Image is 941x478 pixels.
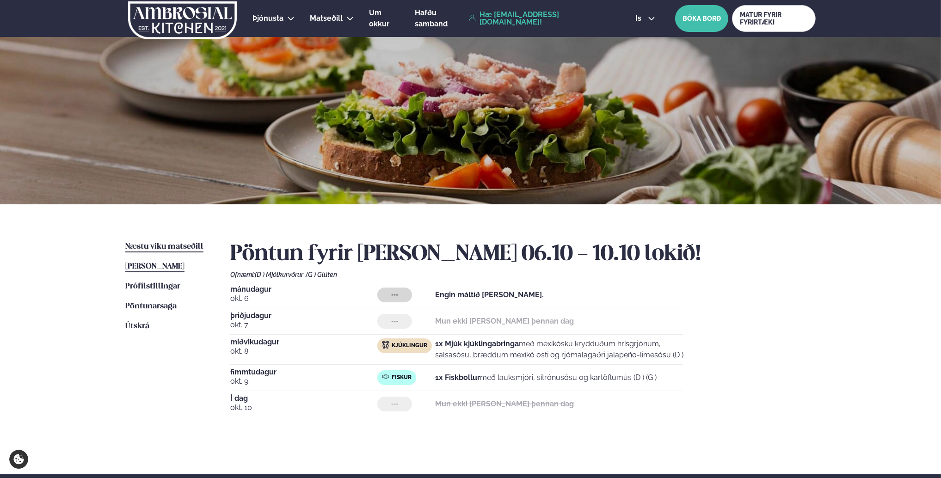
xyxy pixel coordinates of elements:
span: Matseðill [310,14,343,23]
strong: Mun ekki [PERSON_NAME] þennan dag [435,399,574,408]
span: okt. 9 [230,376,377,387]
img: fish.svg [382,373,389,380]
p: með mexíkósku krydduðum hrísgrjónum, salsasósu, bræddum mexíkó osti og rjómalagaðri jalapeño-lime... [435,338,683,361]
span: mánudagur [230,286,377,293]
a: MATUR FYRIR FYRIRTÆKI [732,5,816,32]
a: [PERSON_NAME] [125,261,185,272]
div: Ofnæmi: [230,271,816,278]
span: okt. 8 [230,346,377,357]
button: is [628,15,663,22]
a: Næstu viku matseðill [125,241,203,252]
span: (D ) Mjólkurvörur , [255,271,306,278]
span: Pöntunarsaga [125,302,177,310]
strong: 1x Fiskbollur [435,373,480,382]
strong: 1x Mjúk kjúklingabringa [435,339,519,348]
span: Í dag [230,395,377,402]
span: --- [391,318,398,325]
a: Um okkur [369,7,400,30]
a: Prófílstillingar [125,281,180,292]
span: is [635,15,644,22]
a: Cookie settings [9,450,28,469]
span: (G ) Glúten [306,271,337,278]
span: Fiskur [392,374,412,381]
p: með lauksmjöri, sítrónusósu og kartöflumús (D ) (G ) [435,372,657,383]
a: Útskrá [125,321,149,332]
img: chicken.svg [382,341,389,349]
img: logo [127,1,238,39]
a: Hæ [EMAIL_ADDRESS][DOMAIN_NAME]! [469,11,614,26]
span: Útskrá [125,322,149,330]
span: Prófílstillingar [125,282,180,290]
span: fimmtudagur [230,368,377,376]
strong: Engin máltíð [PERSON_NAME]. [435,290,544,299]
span: --- [391,291,398,299]
a: Matseðill [310,13,343,24]
span: Næstu viku matseðill [125,243,203,251]
a: Þjónusta [252,13,283,24]
span: Kjúklingur [392,342,427,349]
span: þriðjudagur [230,312,377,319]
span: okt. 7 [230,319,377,331]
span: Þjónusta [252,14,283,23]
span: [PERSON_NAME] [125,263,185,270]
strong: Mun ekki [PERSON_NAME] þennan dag [435,317,574,325]
span: okt. 10 [230,402,377,413]
span: miðvikudagur [230,338,377,346]
span: --- [391,400,398,408]
span: Hafðu samband [415,8,448,28]
span: okt. 6 [230,293,377,304]
button: BÓKA BORÐ [675,5,728,32]
h2: Pöntun fyrir [PERSON_NAME] 06.10 - 10.10 lokið! [230,241,816,267]
a: Pöntunarsaga [125,301,177,312]
a: Hafðu samband [415,7,464,30]
span: Um okkur [369,8,389,28]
